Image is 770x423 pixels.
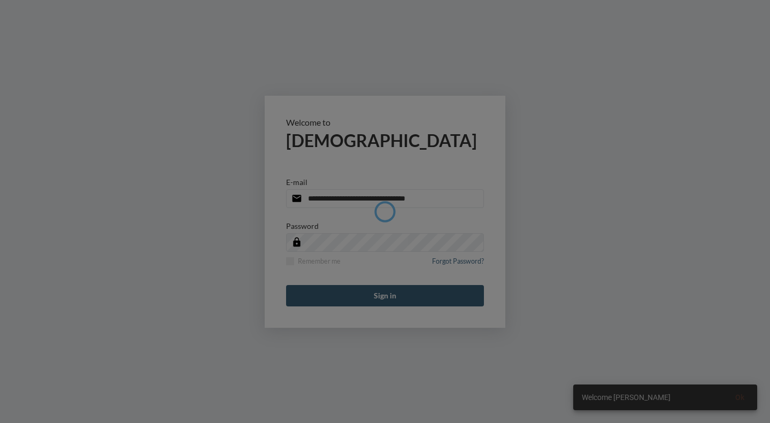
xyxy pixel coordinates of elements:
[286,285,484,306] button: Sign in
[286,178,307,187] p: E-mail
[286,117,484,127] p: Welcome to
[582,392,671,403] span: Welcome [PERSON_NAME]
[735,393,744,402] span: Ok
[286,257,341,265] label: Remember me
[286,221,319,230] p: Password
[432,257,484,272] a: Forgot Password?
[286,130,484,151] h2: [DEMOGRAPHIC_DATA]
